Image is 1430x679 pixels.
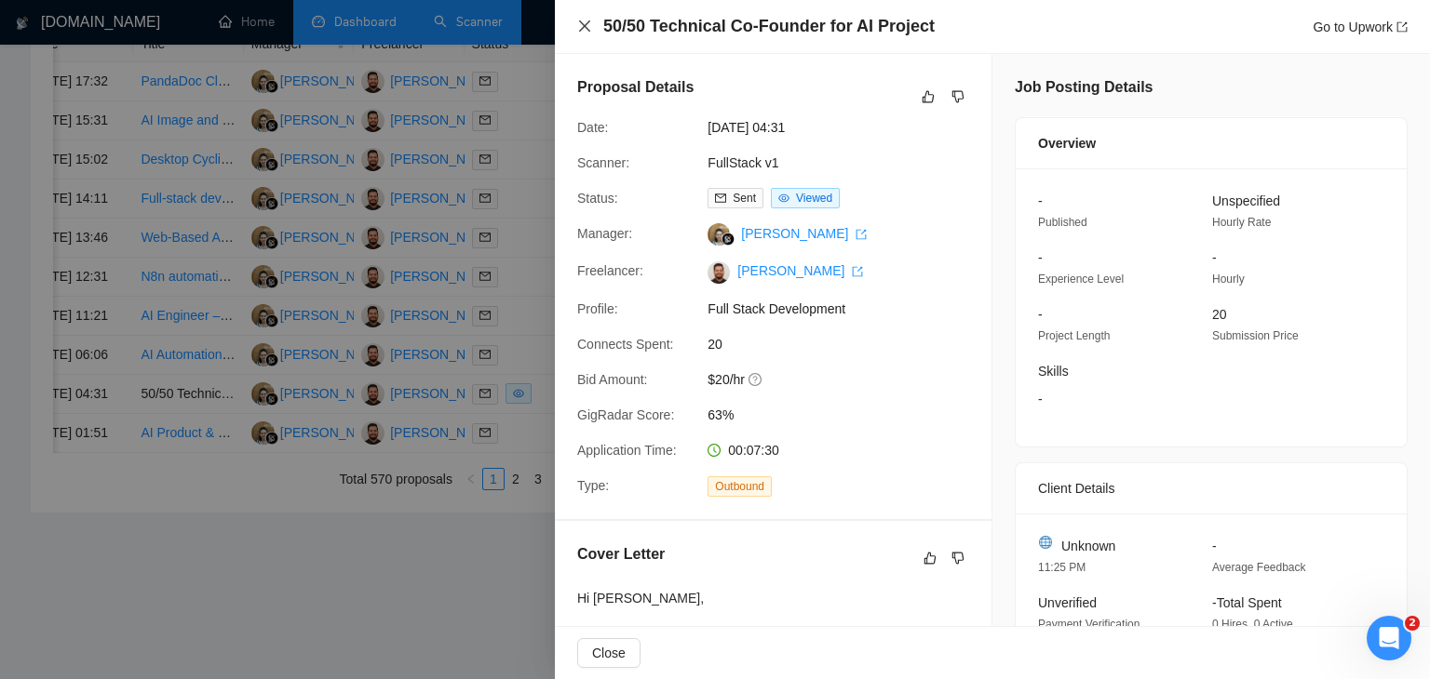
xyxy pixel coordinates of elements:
[1212,250,1217,265] span: -
[1212,595,1282,610] span: - Total Spent
[796,192,832,205] span: Viewed
[577,155,629,170] span: Scanner:
[924,551,937,566] span: like
[1212,329,1299,342] span: Submission Price
[922,89,935,104] span: like
[708,261,730,284] img: c1G6oFvQWOK_rGeOIegVZUbDQsuYj_xB4b-sGzW8-UrWMS8Fcgd0TEwtWxuU7AZ-gB
[715,193,726,204] span: mail
[1212,273,1245,286] span: Hourly
[951,551,965,566] span: dislike
[947,547,969,569] button: dislike
[778,193,789,204] span: eye
[577,19,592,33] span: close
[577,638,641,668] button: Close
[741,226,867,241] a: [PERSON_NAME] export
[1212,216,1271,229] span: Hourly Rate
[1061,536,1115,556] span: Unknown
[577,478,609,493] span: Type:
[1038,595,1097,610] span: Unverified
[919,547,941,569] button: like
[1038,193,1043,208] span: -
[1396,21,1408,33] span: export
[1038,364,1069,379] span: Skills
[1212,561,1306,574] span: Average Feedback
[733,192,756,205] span: Sent
[917,86,939,108] button: like
[1405,616,1420,631] span: 2
[708,476,772,497] span: Outbound
[708,299,987,319] span: Full Stack Development
[577,19,592,34] button: Close
[1212,618,1293,631] span: 0 Hires, 0 Active
[592,643,626,663] span: Close
[1038,133,1096,153] span: Overview
[1038,250,1043,265] span: -
[852,266,863,277] span: export
[1038,329,1110,342] span: Project Length
[577,191,618,206] span: Status:
[1039,536,1052,549] img: 🌐
[1212,539,1217,553] span: -
[1038,618,1140,631] span: Payment Verification
[708,155,778,170] a: FullStack v1
[577,301,618,316] span: Profile:
[856,229,867,240] span: export
[708,444,721,457] span: clock-circle
[577,226,632,241] span: Manager:
[708,117,987,138] span: [DATE] 04:31
[577,337,674,352] span: Connects Spent:
[708,369,987,390] span: $20/hr
[708,405,987,425] span: 63%
[1367,616,1411,660] iframe: Intercom live chat
[577,543,665,566] h5: Cover Letter
[737,263,863,278] a: [PERSON_NAME] export
[1212,193,1280,208] span: Unspecified
[603,15,935,38] h4: 50/50 Technical Co-Founder for AI Project
[708,334,987,354] span: 20
[1038,463,1384,513] div: Client Details
[1313,20,1408,34] a: Go to Upworkexport
[1038,273,1124,286] span: Experience Level
[728,443,779,458] span: 00:07:30
[577,76,694,99] h5: Proposal Details
[577,407,674,422] span: GigRadar Score:
[577,120,608,135] span: Date:
[1038,307,1043,322] span: -
[749,372,763,387] span: question-circle
[951,89,965,104] span: dislike
[1212,307,1227,322] span: 20
[722,233,735,246] img: gigradar-bm.png
[1015,76,1153,99] h5: Job Posting Details
[1038,389,1356,409] span: -
[577,443,677,458] span: Application Time:
[947,86,969,108] button: dislike
[577,372,648,387] span: Bid Amount:
[577,263,643,278] span: Freelancer:
[1038,216,1087,229] span: Published
[1038,561,1086,574] span: 11:25 PM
